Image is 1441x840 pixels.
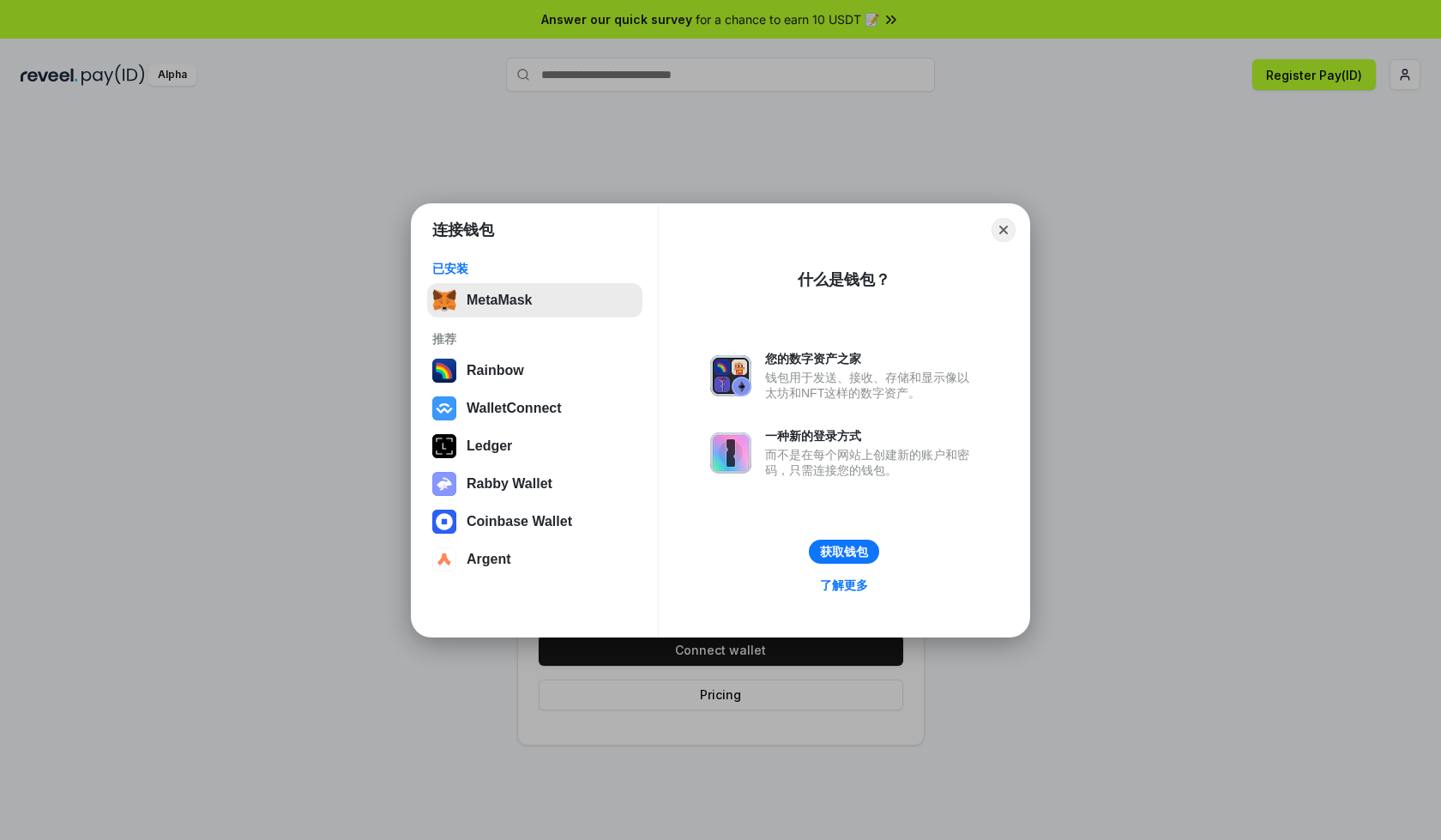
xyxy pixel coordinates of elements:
[467,438,512,454] div: Ledger
[467,476,552,492] div: Rabby Wallet
[427,283,642,317] button: MetaMask
[427,467,642,501] button: Rabby Wallet
[820,577,868,593] div: 了解更多
[467,401,562,416] div: WalletConnect
[765,351,978,366] div: 您的数字资产之家
[765,428,978,444] div: 一种新的登录方式
[710,432,751,474] img: svg+xml,%3Csvg%20xmlns%3D%22http%3A%2F%2Fwww.w3.org%2F2000%2Fsvg%22%20fill%3D%22none%22%20viewBox...
[427,505,642,539] button: Coinbase Wallet
[427,429,642,463] button: Ledger
[432,434,456,458] img: svg+xml,%3Csvg%20xmlns%3D%22http%3A%2F%2Fwww.w3.org%2F2000%2Fsvg%22%20width%3D%2228%22%20height%3...
[710,355,751,396] img: svg+xml,%3Csvg%20xmlns%3D%22http%3A%2F%2Fwww.w3.org%2F2000%2Fsvg%22%20fill%3D%22none%22%20viewBox...
[467,363,524,378] div: Rainbow
[467,514,572,529] div: Coinbase Wallet
[427,391,642,426] button: WalletConnect
[432,359,456,383] img: svg+xml,%3Csvg%20width%3D%22120%22%20height%3D%22120%22%20viewBox%3D%220%200%20120%20120%22%20fil...
[765,447,978,478] div: 而不是在每个网站上创建新的账户和密码，只需连接您的钱包。
[427,354,642,388] button: Rainbow
[427,542,642,577] button: Argent
[467,293,532,308] div: MetaMask
[432,288,456,312] img: svg+xml,%3Csvg%20fill%3D%22none%22%20height%3D%2233%22%20viewBox%3D%220%200%2035%2033%22%20width%...
[432,220,494,240] h1: 连接钱包
[432,331,637,347] div: 推荐
[992,218,1016,242] button: Close
[820,544,868,559] div: 获取钱包
[765,370,978,401] div: 钱包用于发送、接收、存储和显示像以太坊和NFT这样的数字资产。
[467,552,511,567] div: Argent
[798,269,890,290] div: 什么是钱包？
[432,547,456,571] img: svg+xml,%3Csvg%20width%3D%2228%22%20height%3D%2228%22%20viewBox%3D%220%200%2028%2028%22%20fill%3D...
[432,261,637,276] div: 已安装
[432,510,456,534] img: svg+xml,%3Csvg%20width%3D%2228%22%20height%3D%2228%22%20viewBox%3D%220%200%2028%2028%22%20fill%3D...
[432,472,456,496] img: svg+xml,%3Csvg%20xmlns%3D%22http%3A%2F%2Fwww.w3.org%2F2000%2Fsvg%22%20fill%3D%22none%22%20viewBox...
[809,540,879,564] button: 获取钱包
[810,574,878,596] a: 了解更多
[432,396,456,420] img: svg+xml,%3Csvg%20width%3D%2228%22%20height%3D%2228%22%20viewBox%3D%220%200%2028%2028%22%20fill%3D...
